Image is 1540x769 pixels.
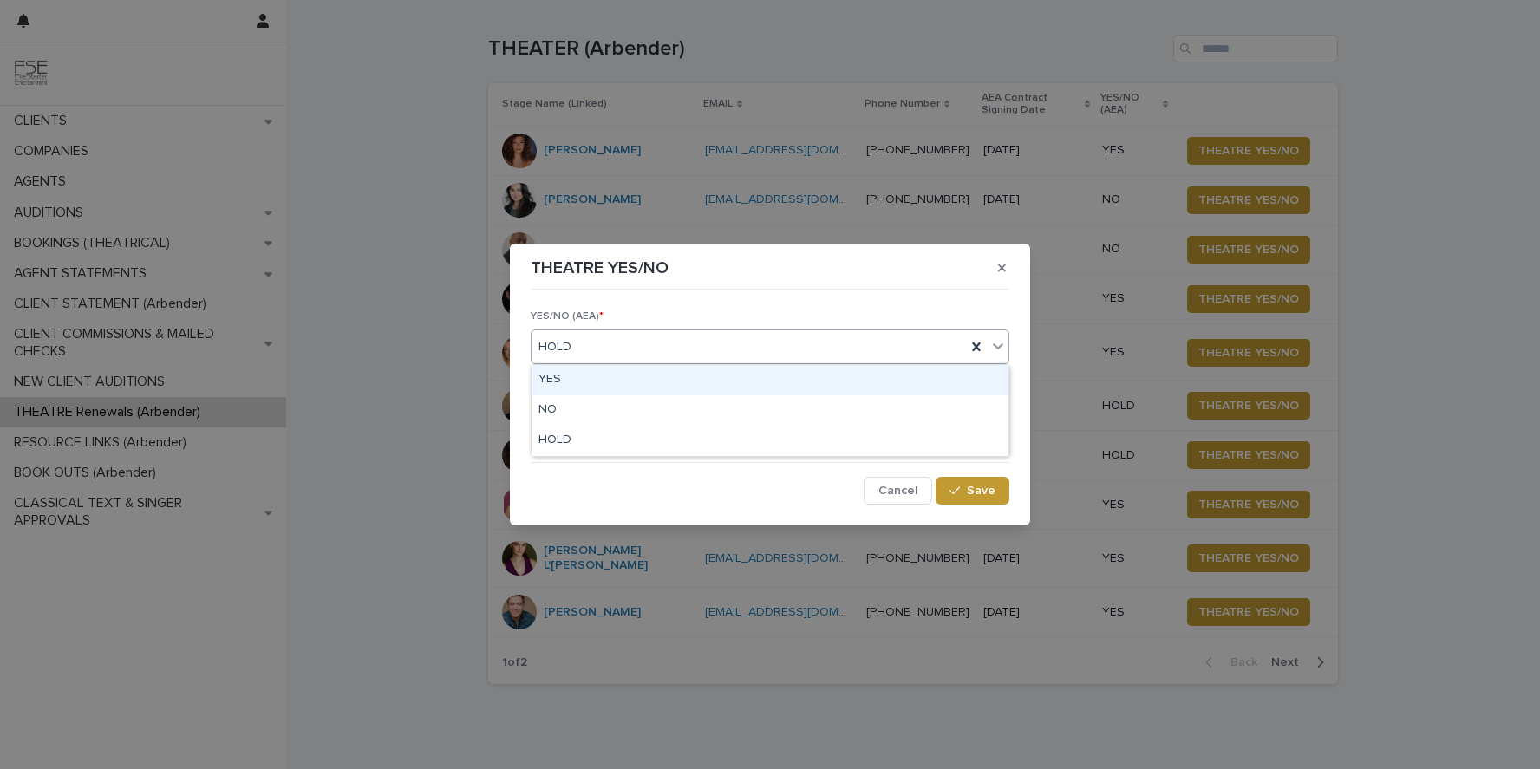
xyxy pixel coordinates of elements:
div: HOLD [532,426,1008,456]
div: NO [532,395,1008,426]
span: HOLD [538,338,571,356]
button: Cancel [864,477,932,505]
span: Cancel [878,485,917,497]
p: THEATRE YES/NO [531,257,669,278]
div: YES [532,365,1008,395]
span: Save [967,485,995,497]
button: Save [936,477,1009,505]
span: YES/NO (AEA) [531,311,604,322]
